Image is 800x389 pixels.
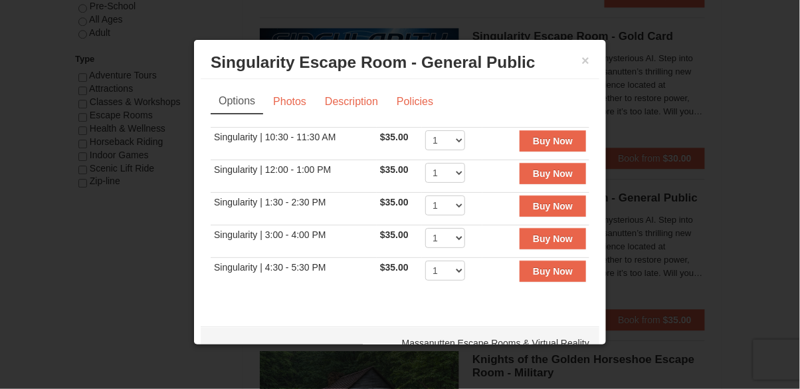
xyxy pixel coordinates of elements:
strong: Buy Now [533,233,573,244]
td: Singularity | 3:00 - 4:00 PM [211,225,377,257]
span: $35.00 [380,229,409,240]
td: Singularity | 4:30 - 5:30 PM [211,257,377,290]
span: $35.00 [380,262,409,273]
button: Buy Now [520,130,586,152]
button: Buy Now [520,163,586,184]
span: $35.00 [380,164,409,175]
a: Policies [388,89,442,114]
strong: Buy Now [533,201,573,211]
button: Buy Now [520,261,586,282]
td: Singularity | 10:30 - 11:30 AM [211,127,377,160]
strong: Buy Now [533,136,573,146]
a: Options [211,89,263,114]
h3: Singularity Escape Room - General Public [211,53,589,72]
button: × [581,54,589,67]
button: Buy Now [520,228,586,249]
span: $35.00 [380,132,409,142]
a: Description [316,89,387,114]
button: Buy Now [520,195,586,217]
span: $35.00 [380,197,409,207]
td: Singularity | 12:00 - 1:00 PM [211,160,377,192]
a: Photos [264,89,315,114]
td: Singularity | 1:30 - 2:30 PM [211,192,377,225]
div: Massanutten Escape Rooms & Virtual Reality [201,326,599,360]
strong: Buy Now [533,168,573,179]
strong: Buy Now [533,266,573,277]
